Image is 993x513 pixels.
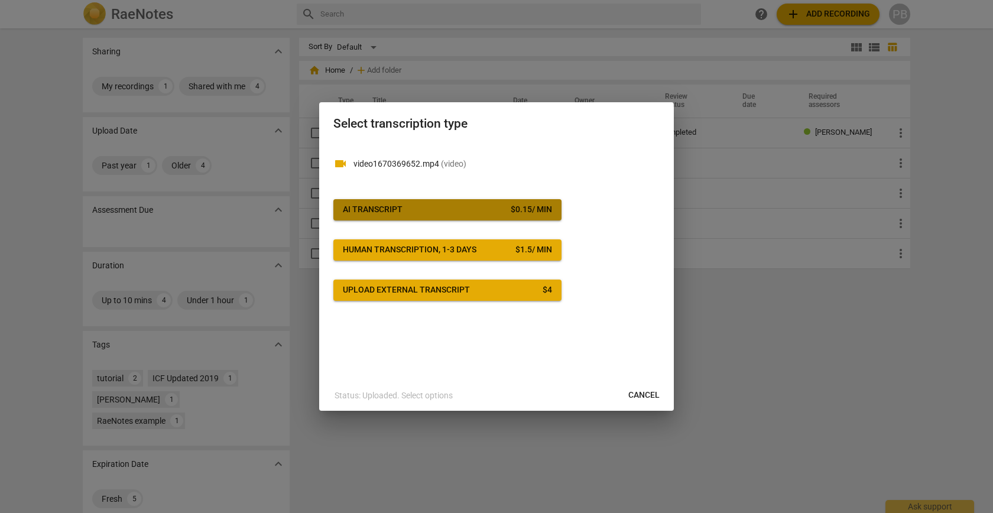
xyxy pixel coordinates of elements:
[343,244,476,256] div: Human transcription, 1-3 days
[343,204,403,216] div: AI Transcript
[515,244,552,256] div: $ 1.5 / min
[333,280,562,301] button: Upload external transcript$4
[353,158,660,170] p: video1670369652.mp4(video)
[511,204,552,216] div: $ 0.15 / min
[441,159,466,168] span: ( video )
[333,199,562,220] button: AI Transcript$0.15/ min
[628,389,660,401] span: Cancel
[335,389,453,402] p: Status: Uploaded. Select options
[333,116,660,131] h2: Select transcription type
[619,385,669,406] button: Cancel
[333,239,562,261] button: Human transcription, 1-3 days$1.5/ min
[343,284,470,296] div: Upload external transcript
[333,157,348,171] span: videocam
[543,284,552,296] div: $ 4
